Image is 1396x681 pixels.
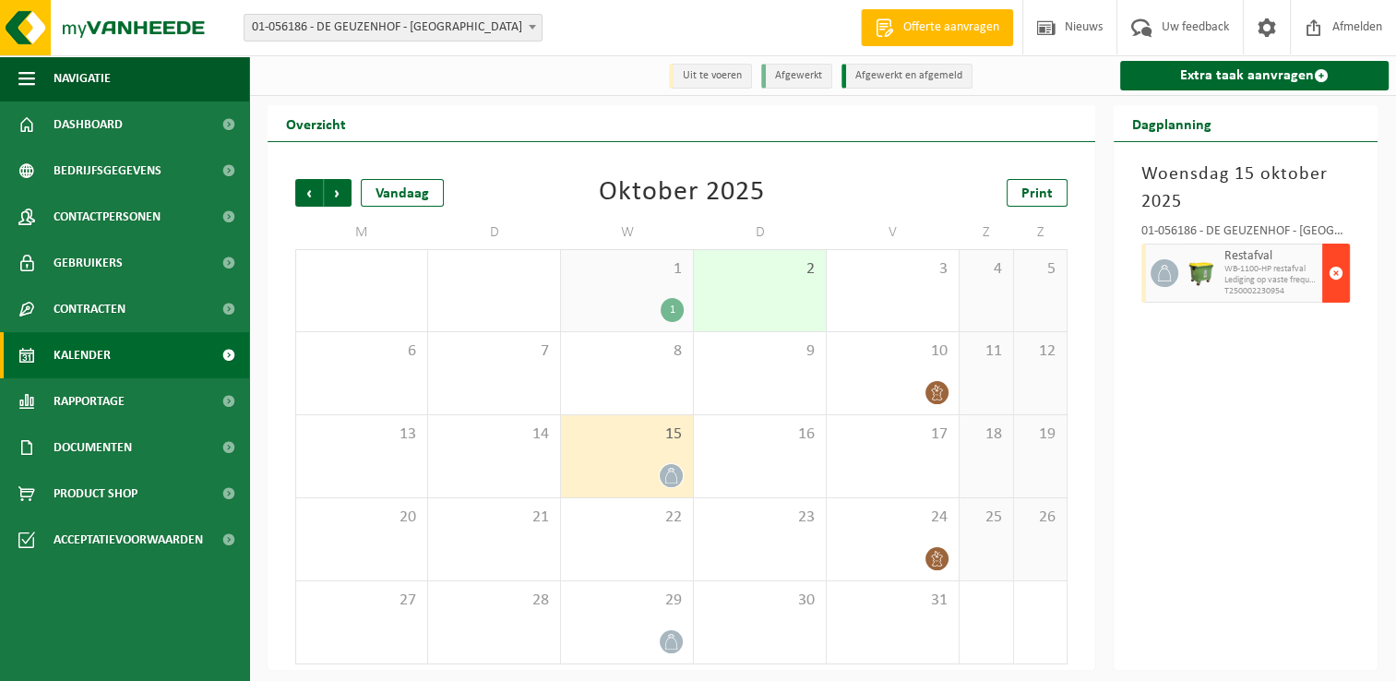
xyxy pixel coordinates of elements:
[836,591,949,611] span: 31
[761,64,832,89] li: Afgewerkt
[570,591,684,611] span: 29
[1007,179,1068,207] a: Print
[54,517,203,563] span: Acceptatievoorwaarden
[1224,275,1318,286] span: Lediging op vaste frequentie
[969,424,1004,445] span: 18
[437,508,551,528] span: 21
[703,508,817,528] span: 23
[295,179,323,207] span: Vorige
[295,216,428,249] td: M
[54,378,125,424] span: Rapportage
[703,591,817,611] span: 30
[54,240,123,286] span: Gebruikers
[437,341,551,362] span: 7
[827,216,960,249] td: V
[599,179,765,207] div: Oktober 2025
[54,424,132,471] span: Documenten
[570,259,684,280] span: 1
[1224,286,1318,297] span: T250002230954
[1141,161,1350,216] h3: Woensdag 15 oktober 2025
[703,424,817,445] span: 16
[570,508,684,528] span: 22
[1120,61,1389,90] a: Extra taak aanvragen
[899,18,1004,37] span: Offerte aanvragen
[836,424,949,445] span: 17
[841,64,972,89] li: Afgewerkt en afgemeld
[54,471,137,517] span: Product Shop
[305,341,418,362] span: 6
[1023,508,1058,528] span: 26
[437,424,551,445] span: 14
[570,424,684,445] span: 15
[268,105,364,141] h2: Overzicht
[324,179,352,207] span: Volgende
[703,259,817,280] span: 2
[836,259,949,280] span: 3
[1114,105,1230,141] h2: Dagplanning
[428,216,561,249] td: D
[861,9,1013,46] a: Offerte aanvragen
[54,55,111,102] span: Navigatie
[244,14,543,42] span: 01-056186 - DE GEUZENHOF - GERAARDSBERGEN
[703,341,817,362] span: 9
[1021,186,1053,201] span: Print
[1023,424,1058,445] span: 19
[245,15,542,41] span: 01-056186 - DE GEUZENHOF - GERAARDSBERGEN
[836,508,949,528] span: 24
[1224,249,1318,264] span: Restafval
[661,298,684,322] div: 1
[1014,216,1068,249] td: Z
[1023,259,1058,280] span: 5
[1141,225,1350,244] div: 01-056186 - DE GEUZENHOF - [GEOGRAPHIC_DATA]
[305,591,418,611] span: 27
[305,508,418,528] span: 20
[54,332,111,378] span: Kalender
[361,179,444,207] div: Vandaag
[437,591,551,611] span: 28
[694,216,827,249] td: D
[561,216,694,249] td: W
[305,424,418,445] span: 13
[669,64,752,89] li: Uit te voeren
[54,286,125,332] span: Contracten
[570,341,684,362] span: 8
[54,102,123,148] span: Dashboard
[1224,264,1318,275] span: WB-1100-HP restafval
[836,341,949,362] span: 10
[54,194,161,240] span: Contactpersonen
[1187,259,1215,287] img: WB-1100-HPE-GN-50
[969,259,1004,280] span: 4
[969,341,1004,362] span: 11
[1023,341,1058,362] span: 12
[54,148,161,194] span: Bedrijfsgegevens
[960,216,1014,249] td: Z
[969,508,1004,528] span: 25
